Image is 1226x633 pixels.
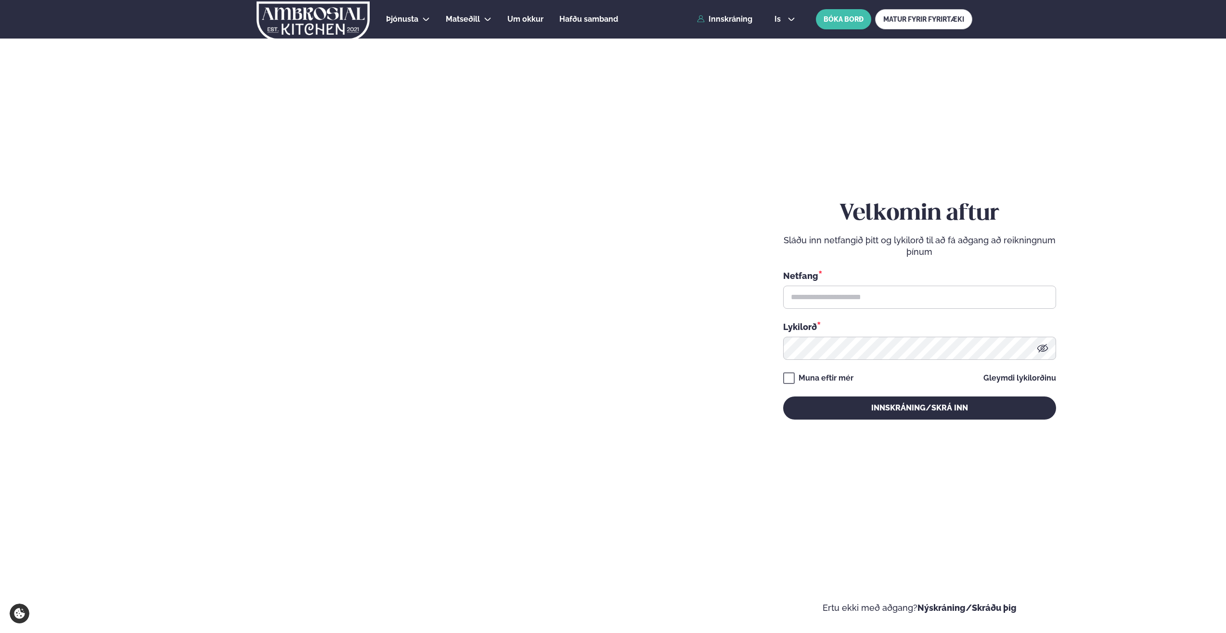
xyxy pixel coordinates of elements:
[783,396,1056,420] button: Innskráning/Skrá inn
[29,460,229,541] h2: Velkomin á Ambrosial kitchen!
[642,602,1198,614] p: Ertu ekki með aðgang?
[559,14,618,24] span: Hafðu samband
[559,13,618,25] a: Hafðu samband
[256,1,371,41] img: logo
[783,269,1056,282] div: Netfang
[774,15,784,23] span: is
[507,14,543,24] span: Um okkur
[783,200,1056,227] h2: Velkomin aftur
[783,320,1056,333] div: Lykilorð
[446,14,480,24] span: Matseðill
[983,374,1056,382] a: Gleymdi lykilorðinu
[783,235,1056,258] p: Sláðu inn netfangið þitt og lykilorð til að fá aðgang að reikningnum þínum
[767,15,803,23] button: is
[697,15,752,24] a: Innskráning
[386,14,418,24] span: Þjónusta
[446,13,480,25] a: Matseðill
[507,13,543,25] a: Um okkur
[10,604,29,623] a: Cookie settings
[875,9,972,29] a: MATUR FYRIR FYRIRTÆKI
[917,603,1017,613] a: Nýskráning/Skráðu þig
[386,13,418,25] a: Þjónusta
[29,552,229,575] p: Ef eitthvað sameinar fólk, þá er [PERSON_NAME] matarferðalag.
[816,9,871,29] button: BÓKA BORÐ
